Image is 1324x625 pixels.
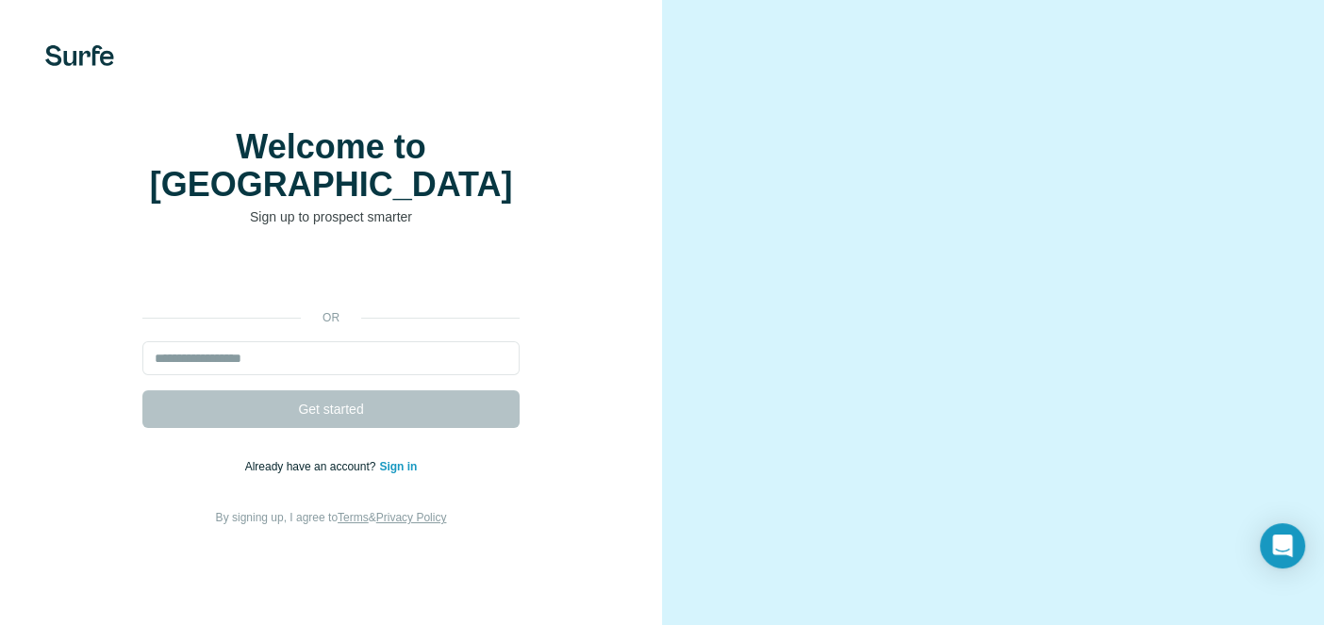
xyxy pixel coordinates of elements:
[338,511,369,524] a: Terms
[245,460,380,473] span: Already have an account?
[216,511,447,524] span: By signing up, I agree to &
[142,128,520,204] h1: Welcome to [GEOGRAPHIC_DATA]
[376,511,447,524] a: Privacy Policy
[301,309,361,326] p: or
[142,207,520,226] p: Sign up to prospect smarter
[1260,523,1305,568] div: Open Intercom Messenger
[133,255,529,296] iframe: Sign in with Google Button
[379,460,417,473] a: Sign in
[45,45,114,66] img: Surfe's logo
